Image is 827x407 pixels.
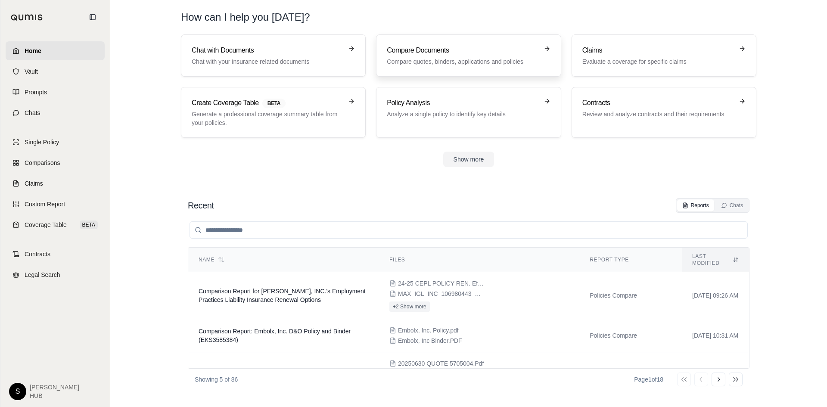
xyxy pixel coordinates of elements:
span: 24-25 CEPL POLICY REN. Eff.pdf [398,279,484,288]
h3: Claims [582,45,734,56]
a: Policy AnalysisAnalyze a single policy to identify key details [376,87,561,138]
span: [PERSON_NAME] [30,383,79,391]
span: Comparison Report: Embolx, Inc. D&O Policy and Binder (EKS3585384) [199,328,351,343]
td: Policies Compare [579,319,682,352]
span: Custom Report [25,200,65,208]
span: MAX_IGL_INC_106980443_QUOTE_LETTER.pdf [398,289,484,298]
span: Claims [25,179,43,188]
a: Claims [6,174,105,193]
td: [DATE] 01:04 PM [682,352,749,399]
a: Chat with DocumentsChat with your insurance related documents [181,34,366,77]
span: Embolx, Inc Binder.PDF [398,336,462,345]
div: S [9,383,26,400]
span: Coverage Table [25,221,67,229]
th: Files [379,248,579,272]
a: Vault [6,62,105,81]
button: Show more [443,152,494,167]
button: +2 Show more [389,301,430,312]
a: Chats [6,103,105,122]
h3: Create Coverage Table [192,98,343,108]
a: Coverage TableBETA [6,215,105,234]
p: Compare quotes, binders, applications and policies [387,57,538,66]
span: Vault [25,67,38,76]
h3: Compare Documents [387,45,538,56]
a: Compare DocumentsCompare quotes, binders, applications and policies [376,34,561,77]
span: Home [25,47,41,55]
h3: Policy Analysis [387,98,538,108]
button: Collapse sidebar [86,10,99,24]
td: Policies Compare [579,352,682,399]
td: Policies Compare [579,272,682,319]
span: Legal Search [25,270,60,279]
a: Legal Search [6,265,105,284]
p: Review and analyze contracts and their requirements [582,110,734,118]
p: Showing 5 of 86 [195,375,238,384]
h3: Chat with Documents [192,45,343,56]
span: Comparison Report for MAX IGL, INC.'s Employment Practices Liability Insurance Renewal Options [199,288,366,303]
span: Comparisons [25,158,60,167]
a: Prompts [6,83,105,102]
span: BETA [262,99,286,108]
div: Page 1 of 18 [634,375,663,384]
div: Name [199,256,369,263]
span: Prompts [25,88,47,96]
a: Home [6,41,105,60]
button: Reports [677,199,714,211]
a: Create Coverage TableBETAGenerate a professional coverage summary table from your policies. [181,87,366,138]
a: Single Policy [6,133,105,152]
h2: Recent [188,199,214,211]
p: Chat with your insurance related documents [192,57,343,66]
img: Qumis Logo [11,14,43,21]
h1: How can I help you [DATE]? [181,10,756,24]
span: Chats [25,109,40,117]
p: Evaluate a coverage for specific claims [582,57,734,66]
a: Custom Report [6,195,105,214]
a: ClaimsEvaluate a coverage for specific claims [572,34,756,77]
a: Comparisons [6,153,105,172]
a: ContractsReview and analyze contracts and their requirements [572,87,756,138]
th: Report Type [579,248,682,272]
span: Embolx, Inc. Policy.pdf [398,326,459,335]
span: HUB [30,391,79,400]
div: Chats [721,202,743,209]
button: Chats [716,199,748,211]
p: Analyze a single policy to identify key details [387,110,538,118]
span: Single Policy [25,138,59,146]
div: Last modified [692,253,739,267]
div: Reports [682,202,709,209]
td: [DATE] 10:31 AM [682,319,749,352]
h3: Contracts [582,98,734,108]
p: Generate a professional coverage summary table from your policies. [192,110,343,127]
span: 20250630 QUOTE 5705004.Pdf [398,359,484,368]
td: [DATE] 09:26 AM [682,272,749,319]
span: BETA [80,221,98,229]
span: Contracts [25,250,50,258]
a: Contracts [6,245,105,264]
